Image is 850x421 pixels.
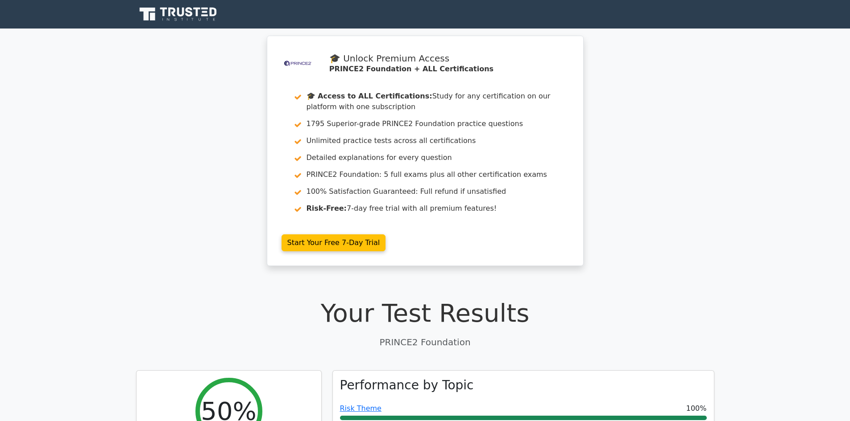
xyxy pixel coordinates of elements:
[340,378,474,393] h3: Performance by Topic
[282,234,386,251] a: Start Your Free 7-Day Trial
[136,335,714,349] p: PRINCE2 Foundation
[340,404,381,413] a: Risk Theme
[686,403,707,414] span: 100%
[136,298,714,328] h1: Your Test Results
